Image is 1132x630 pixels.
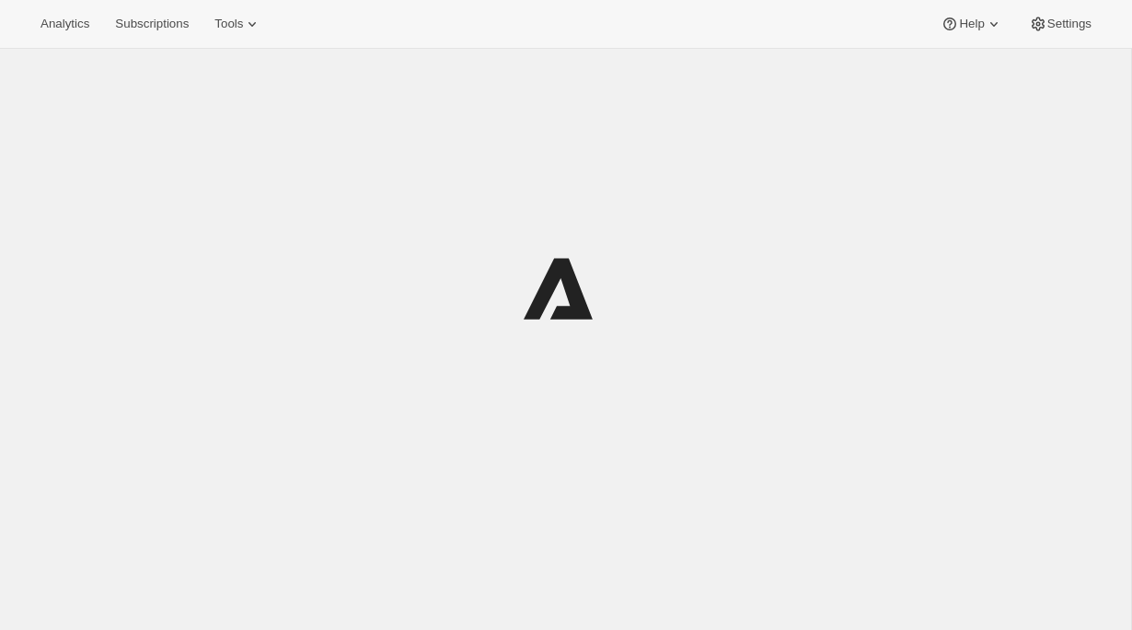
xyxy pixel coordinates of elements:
button: Tools [203,11,272,37]
button: Help [930,11,1013,37]
button: Subscriptions [104,11,200,37]
span: Settings [1047,17,1092,31]
span: Tools [214,17,243,31]
span: Subscriptions [115,17,189,31]
button: Settings [1018,11,1103,37]
span: Analytics [40,17,89,31]
button: Analytics [29,11,100,37]
span: Help [959,17,984,31]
